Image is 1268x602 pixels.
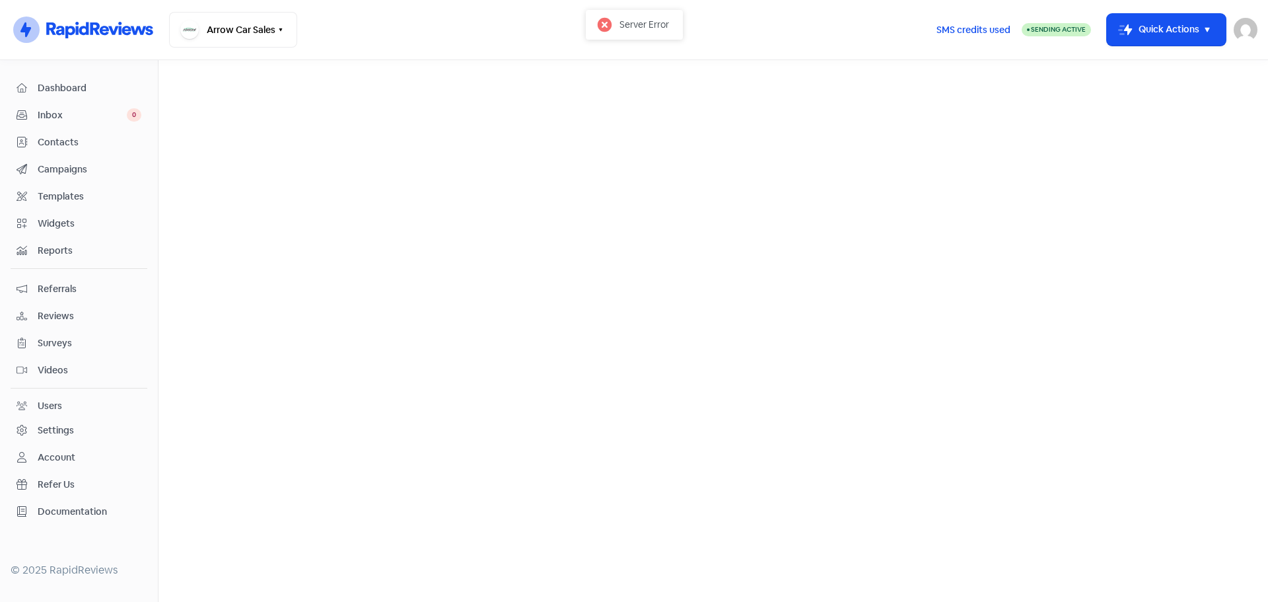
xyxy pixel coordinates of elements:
div: © 2025 RapidReviews [11,562,147,578]
div: Server Error [619,17,669,32]
a: Dashboard [11,76,147,100]
span: Templates [38,190,141,204]
a: Templates [11,184,147,209]
a: Widgets [11,211,147,236]
span: Documentation [38,505,141,519]
a: Reports [11,239,147,263]
a: Referrals [11,277,147,301]
a: Refer Us [11,472,147,497]
span: Surveys [38,336,141,350]
span: Dashboard [38,81,141,95]
a: Settings [11,418,147,443]
span: Inbox [38,108,127,122]
span: Reports [38,244,141,258]
a: Surveys [11,331,147,356]
img: User [1234,18,1257,42]
a: Campaigns [11,157,147,182]
a: Account [11,445,147,470]
div: Users [38,399,62,413]
button: Quick Actions [1107,14,1226,46]
div: Account [38,451,75,465]
a: SMS credits used [925,22,1022,36]
span: Sending Active [1031,25,1086,34]
a: Reviews [11,304,147,328]
span: Videos [38,363,141,377]
span: Widgets [38,217,141,231]
span: 0 [127,108,141,122]
a: Contacts [11,130,147,155]
span: Reviews [38,309,141,323]
span: SMS credits used [936,23,1010,37]
div: Settings [38,424,74,437]
span: Contacts [38,135,141,149]
a: Inbox 0 [11,103,147,128]
span: Referrals [38,282,141,296]
a: Users [11,394,147,418]
a: Sending Active [1022,22,1091,38]
a: Videos [11,358,147,383]
a: Documentation [11,500,147,524]
span: Campaigns [38,163,141,176]
span: Refer Us [38,478,141,492]
button: Arrow Car Sales [169,12,297,48]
